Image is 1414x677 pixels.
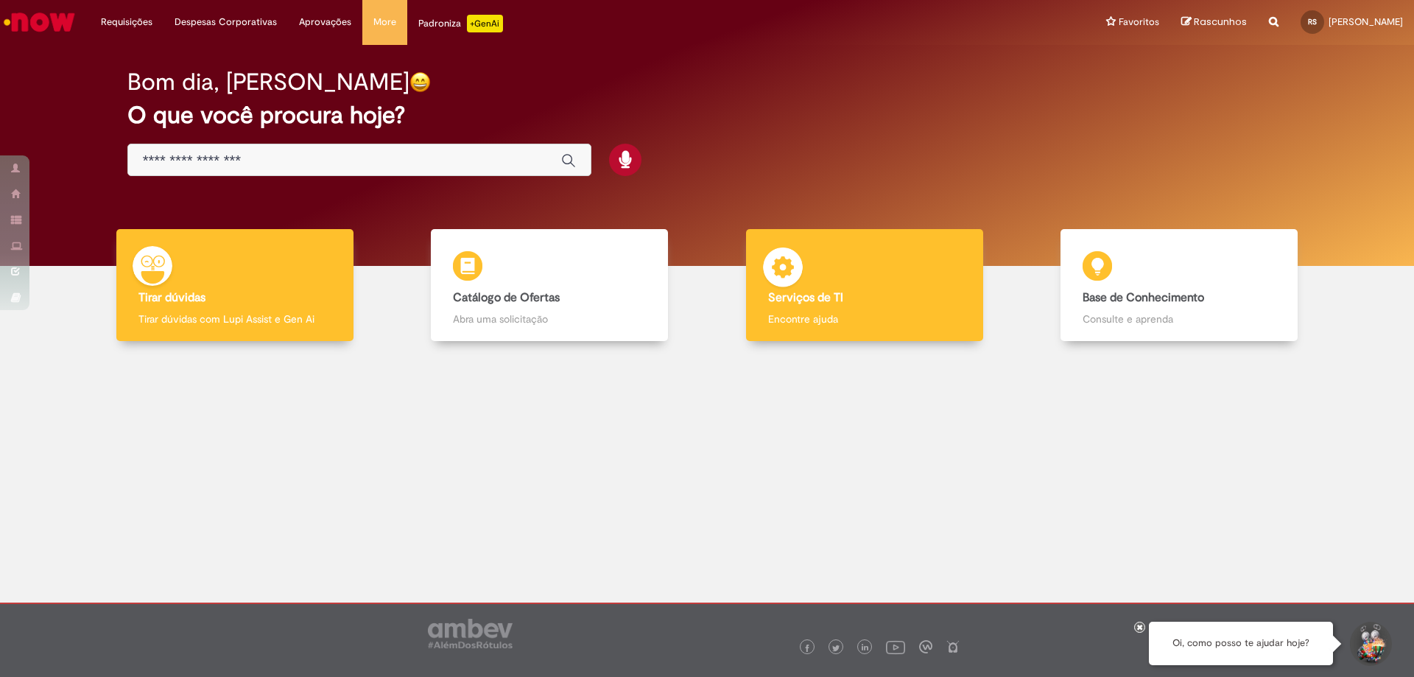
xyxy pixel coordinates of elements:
[919,640,932,653] img: logo_footer_workplace.png
[768,290,843,305] b: Serviços de TI
[373,15,396,29] span: More
[707,229,1022,342] a: Serviços de TI Encontre ajuda
[1022,229,1337,342] a: Base de Conhecimento Consulte e aprenda
[138,312,331,326] p: Tirar dúvidas com Lupi Assist e Gen Ai
[409,71,431,93] img: happy-face.png
[1149,622,1333,665] div: Oi, como posso te ajudar hoje?
[803,645,811,652] img: logo_footer_facebook.png
[946,640,960,653] img: logo_footer_naosei.png
[393,229,708,342] a: Catálogo de Ofertas Abra uma solicitação
[1,7,77,37] img: ServiceNow
[453,290,560,305] b: Catálogo de Ofertas
[418,15,503,32] div: Padroniza
[299,15,351,29] span: Aprovações
[1119,15,1159,29] span: Favoritos
[467,15,503,32] p: +GenAi
[862,644,869,653] img: logo_footer_linkedin.png
[127,102,1287,128] h2: O que você procura hoje?
[77,229,393,342] a: Tirar dúvidas Tirar dúvidas com Lupi Assist e Gen Ai
[768,312,961,326] p: Encontre ajuda
[428,619,513,648] img: logo_footer_ambev_rotulo_gray.png
[1083,312,1276,326] p: Consulte e aprenda
[1348,622,1392,666] button: Iniciar Conversa de Suporte
[101,15,152,29] span: Requisições
[127,69,409,95] h2: Bom dia, [PERSON_NAME]
[1329,15,1403,28] span: [PERSON_NAME]
[832,645,840,652] img: logo_footer_twitter.png
[175,15,277,29] span: Despesas Corporativas
[1083,290,1204,305] b: Base de Conhecimento
[886,637,905,656] img: logo_footer_youtube.png
[453,312,646,326] p: Abra uma solicitação
[1308,17,1317,27] span: RS
[138,290,205,305] b: Tirar dúvidas
[1181,15,1247,29] a: Rascunhos
[1194,15,1247,29] span: Rascunhos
